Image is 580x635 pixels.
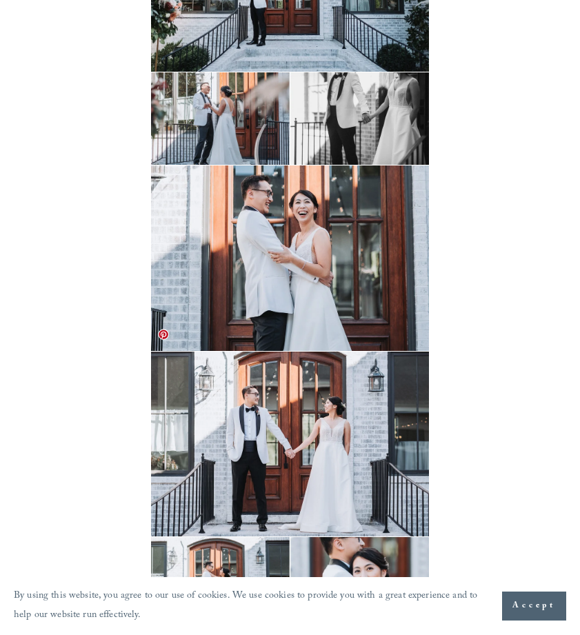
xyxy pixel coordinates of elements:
button: Accept [502,592,566,621]
img: intimate-wedding-photographer-the-bradford [151,165,430,350]
img: intimate-wedding-venue-the-bradford [151,537,430,629]
a: Pin it! [158,329,169,340]
p: By using this website, you agree to our use of cookies. We use cookies to provide you with a grea... [14,587,488,625]
span: Accept [512,599,556,613]
img: intimate-wedding-photography-the-bradford [151,352,430,536]
img: intimate-wedding-first-look-the-bradford [151,72,430,165]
